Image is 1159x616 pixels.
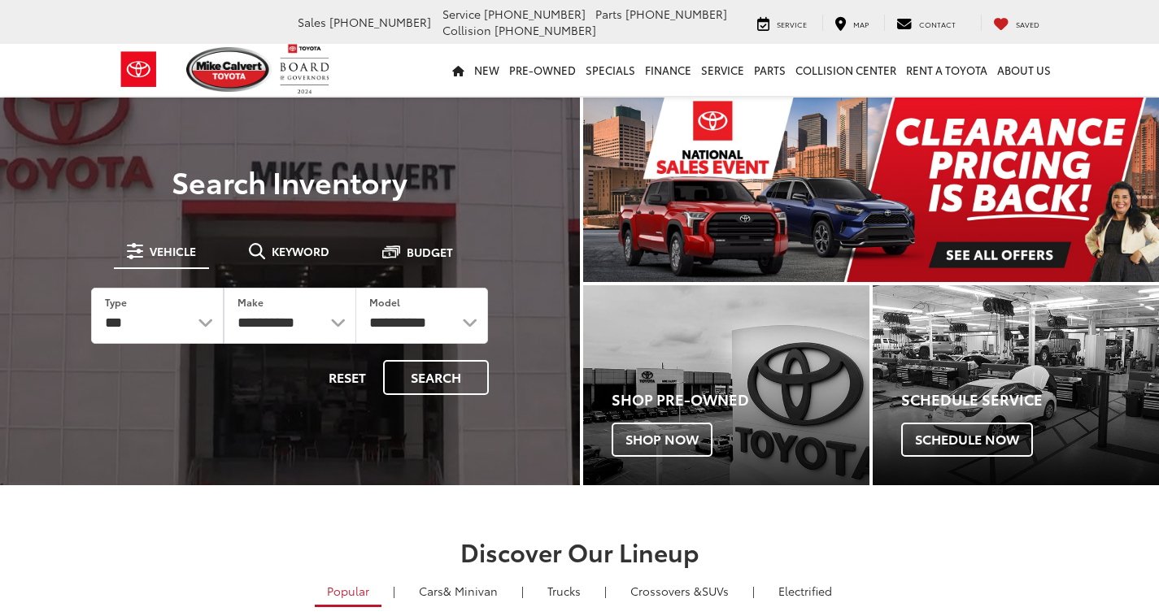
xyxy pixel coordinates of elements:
[777,19,807,29] span: Service
[625,6,727,22] span: [PHONE_NUMBER]
[1016,19,1039,29] span: Saved
[884,15,968,31] a: Contact
[901,392,1159,408] h4: Schedule Service
[696,44,749,96] a: Service
[329,14,431,30] span: [PHONE_NUMBER]
[315,360,380,395] button: Reset
[442,22,491,38] span: Collision
[791,44,901,96] a: Collision Center
[873,285,1159,486] a: Schedule Service Schedule Now
[272,245,329,257] span: Keyword
[407,577,510,605] a: Cars
[68,165,512,197] h3: Search Inventory
[618,577,741,605] a: SUVs
[630,583,702,599] span: Crossovers &
[369,295,400,309] label: Model
[901,423,1033,457] span: Schedule Now
[150,245,196,257] span: Vehicle
[535,577,593,605] a: Trucks
[745,15,819,31] a: Service
[442,6,481,22] span: Service
[116,538,1044,565] h2: Discover Our Lineup
[583,285,869,486] a: Shop Pre-Owned Shop Now
[595,6,622,22] span: Parts
[315,577,381,607] a: Popular
[992,44,1056,96] a: About Us
[484,6,586,22] span: [PHONE_NUMBER]
[443,583,498,599] span: & Minivan
[105,295,127,309] label: Type
[186,47,272,92] img: Mike Calvert Toyota
[407,246,453,258] span: Budget
[469,44,504,96] a: New
[612,423,712,457] span: Shop Now
[108,43,169,96] img: Toyota
[640,44,696,96] a: Finance
[581,44,640,96] a: Specials
[447,44,469,96] a: Home
[583,285,869,486] div: Toyota
[981,15,1052,31] a: My Saved Vehicles
[853,19,869,29] span: Map
[383,360,489,395] button: Search
[517,583,528,599] li: |
[748,583,759,599] li: |
[389,583,399,599] li: |
[298,14,326,30] span: Sales
[901,44,992,96] a: Rent a Toyota
[504,44,581,96] a: Pre-Owned
[919,19,956,29] span: Contact
[600,583,611,599] li: |
[766,577,844,605] a: Electrified
[822,15,881,31] a: Map
[495,22,596,38] span: [PHONE_NUMBER]
[873,285,1159,486] div: Toyota
[237,295,264,309] label: Make
[749,44,791,96] a: Parts
[612,392,869,408] h4: Shop Pre-Owned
